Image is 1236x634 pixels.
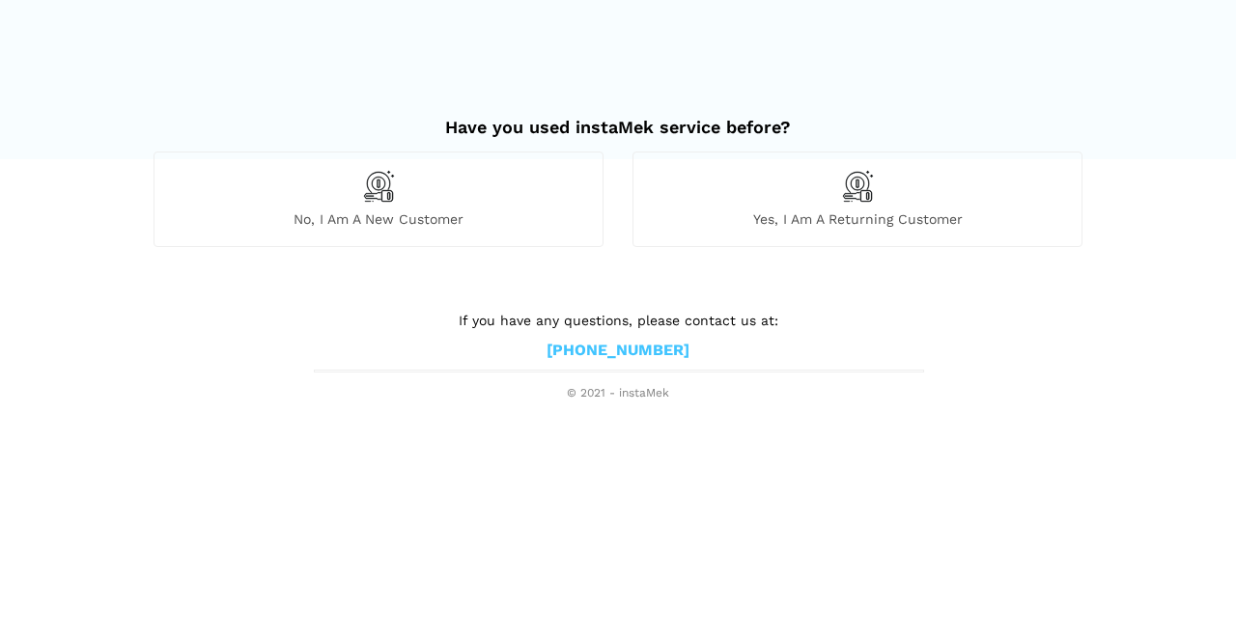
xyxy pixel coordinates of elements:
span: © 2021 - instaMek [314,386,922,401]
span: No, I am a new customer [154,210,603,228]
p: If you have any questions, please contact us at: [314,310,922,331]
span: Yes, I am a returning customer [633,210,1081,228]
h2: Have you used instaMek service before? [154,97,1082,138]
a: [PHONE_NUMBER] [547,341,689,361]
